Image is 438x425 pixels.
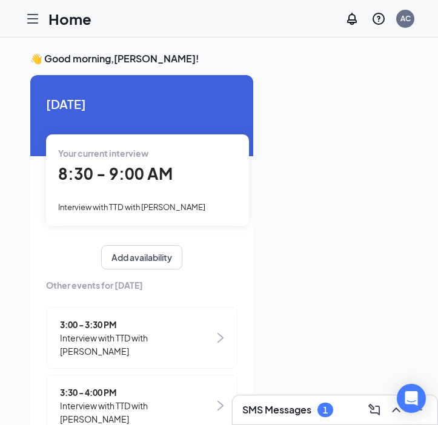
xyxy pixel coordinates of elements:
[58,148,148,159] span: Your current interview
[371,12,386,26] svg: QuestionInfo
[400,13,411,24] div: AC
[242,403,311,417] h3: SMS Messages
[365,400,384,420] button: ComposeMessage
[58,202,205,212] span: Interview with TTD with [PERSON_NAME]
[60,386,214,399] span: 3:30 - 4:00 PM
[60,318,214,331] span: 3:00 - 3:30 PM
[30,52,408,65] h3: 👋 Good morning, [PERSON_NAME] !
[60,331,214,358] span: Interview with TTD with [PERSON_NAME]
[25,12,40,26] svg: Hamburger
[46,94,237,113] span: [DATE]
[46,278,237,292] span: Other events for [DATE]
[48,8,91,29] h1: Home
[387,400,406,420] button: ChevronUp
[367,403,382,417] svg: ComposeMessage
[397,384,426,413] div: Open Intercom Messenger
[58,163,173,183] span: 8:30 - 9:00 AM
[345,12,359,26] svg: Notifications
[323,405,328,415] div: 1
[101,245,182,269] button: Add availability
[389,403,403,417] svg: ChevronUp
